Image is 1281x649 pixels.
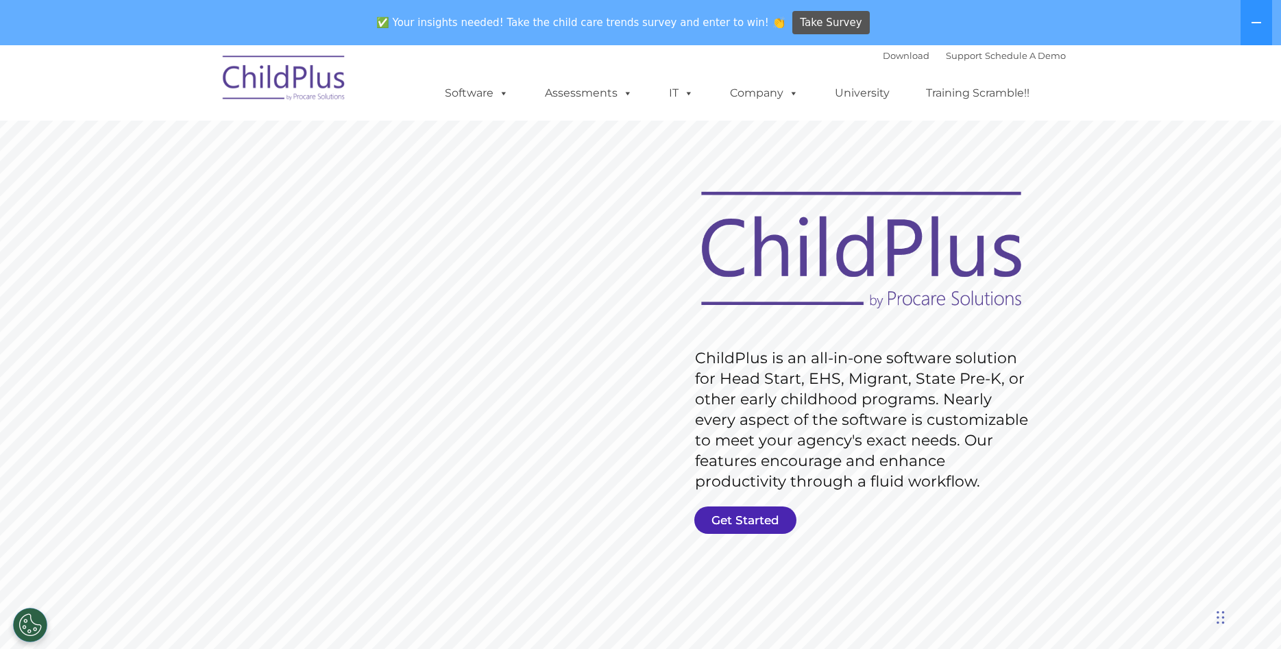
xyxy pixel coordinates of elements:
[694,506,796,534] a: Get Started
[216,46,353,114] img: ChildPlus by Procare Solutions
[912,79,1043,107] a: Training Scramble!!
[985,50,1066,61] a: Schedule A Demo
[883,50,929,61] a: Download
[792,11,870,35] a: Take Survey
[946,50,982,61] a: Support
[1217,597,1225,638] div: Drag
[883,50,1066,61] font: |
[821,79,903,107] a: University
[800,11,862,35] span: Take Survey
[655,79,707,107] a: IT
[431,79,522,107] a: Software
[13,608,47,642] button: Cookies Settings
[1057,501,1281,649] iframe: Chat Widget
[371,9,790,36] span: ✅ Your insights needed! Take the child care trends survey and enter to win! 👏
[716,79,812,107] a: Company
[531,79,646,107] a: Assessments
[695,348,1035,492] rs-layer: ChildPlus is an all-in-one software solution for Head Start, EHS, Migrant, State Pre-K, or other ...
